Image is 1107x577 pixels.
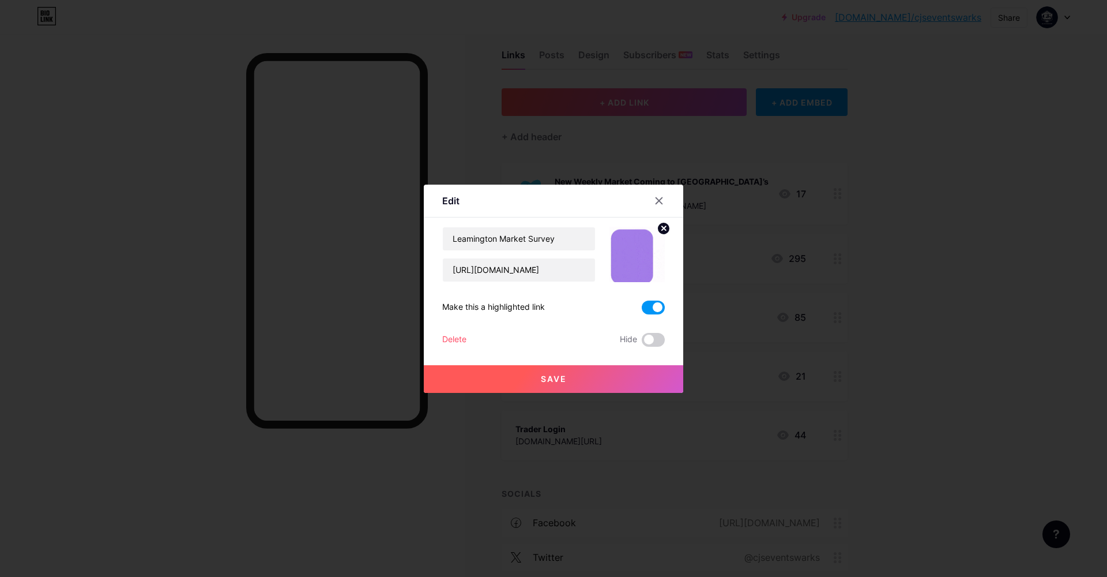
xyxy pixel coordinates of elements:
span: Save [541,374,567,384]
input: URL [443,258,595,282]
div: Edit [442,194,460,208]
span: Hide [620,333,637,347]
input: Title [443,227,595,250]
div: Delete [442,333,466,347]
button: Save [424,365,683,393]
div: Make this a highlighted link [442,301,545,314]
img: link_thumbnail [609,227,665,282]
